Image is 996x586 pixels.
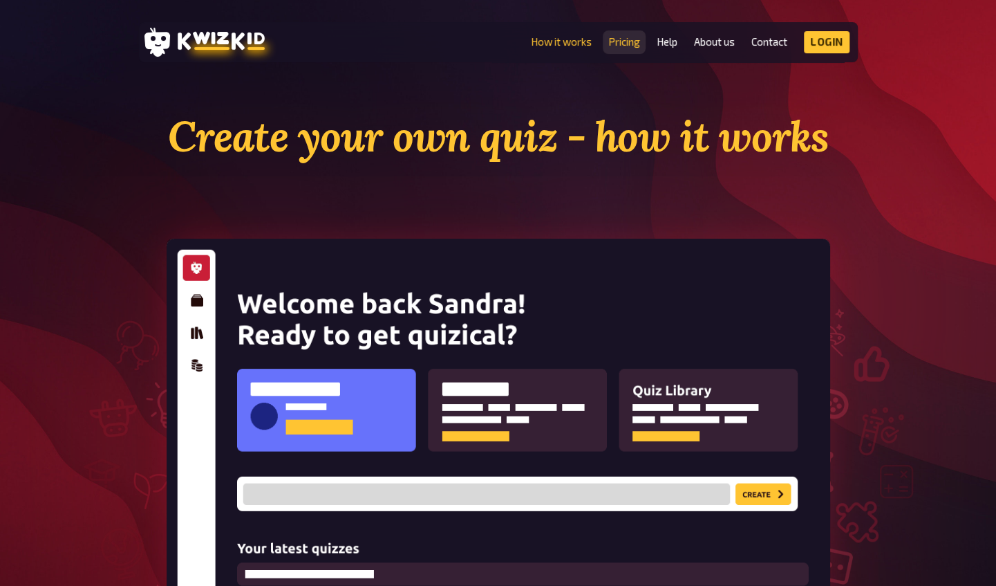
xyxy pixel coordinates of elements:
[804,31,849,53] a: Login
[608,36,640,48] a: Pricing
[751,36,787,48] a: Contact
[167,111,830,163] h1: Create your own quiz - how it works
[694,36,735,48] a: About us
[531,36,592,48] a: How it works
[657,36,677,48] a: Help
